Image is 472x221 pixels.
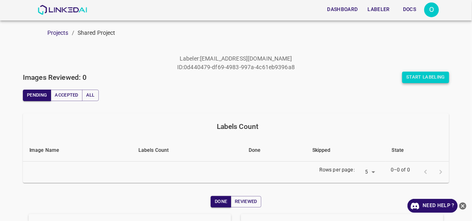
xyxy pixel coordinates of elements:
li: / [72,29,74,37]
button: Reviewed [231,196,261,207]
button: Docs [396,3,423,16]
button: Dashboard [324,3,361,16]
button: Done [211,196,231,207]
nav: breadcrumb [47,29,472,37]
a: Need Help ? [407,199,458,213]
button: Pending [23,90,51,101]
button: Labeler [365,3,393,16]
p: 0–0 of 0 [391,167,410,174]
button: close-help [458,199,468,213]
a: Projects [47,29,69,36]
th: State [385,140,449,162]
a: Dashboard [322,1,363,18]
p: 0d440479-df69-4983-997a-4c61eb9396a8 [184,63,295,72]
p: [EMAIL_ADDRESS][DOMAIN_NAME] [200,54,292,63]
a: Labeler [363,1,395,18]
img: LinkedAI [38,5,87,15]
p: ID : [177,63,184,72]
th: Image Name [23,140,132,162]
th: Done [242,140,306,162]
th: Labels Count [132,140,242,162]
h6: Images Reviewed: 0 [23,72,87,83]
div: 5 [358,167,378,178]
p: Shared Project [78,29,116,37]
div: O [424,2,439,17]
button: Start Labeling [402,72,449,83]
button: All [82,90,99,101]
div: Labels Count [29,121,446,132]
p: Labeler : [180,54,200,63]
a: Docs [395,1,424,18]
button: Open settings [424,2,439,17]
button: Accepted [51,90,82,101]
th: Skipped [306,140,385,162]
p: Rows per page: [319,167,355,174]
